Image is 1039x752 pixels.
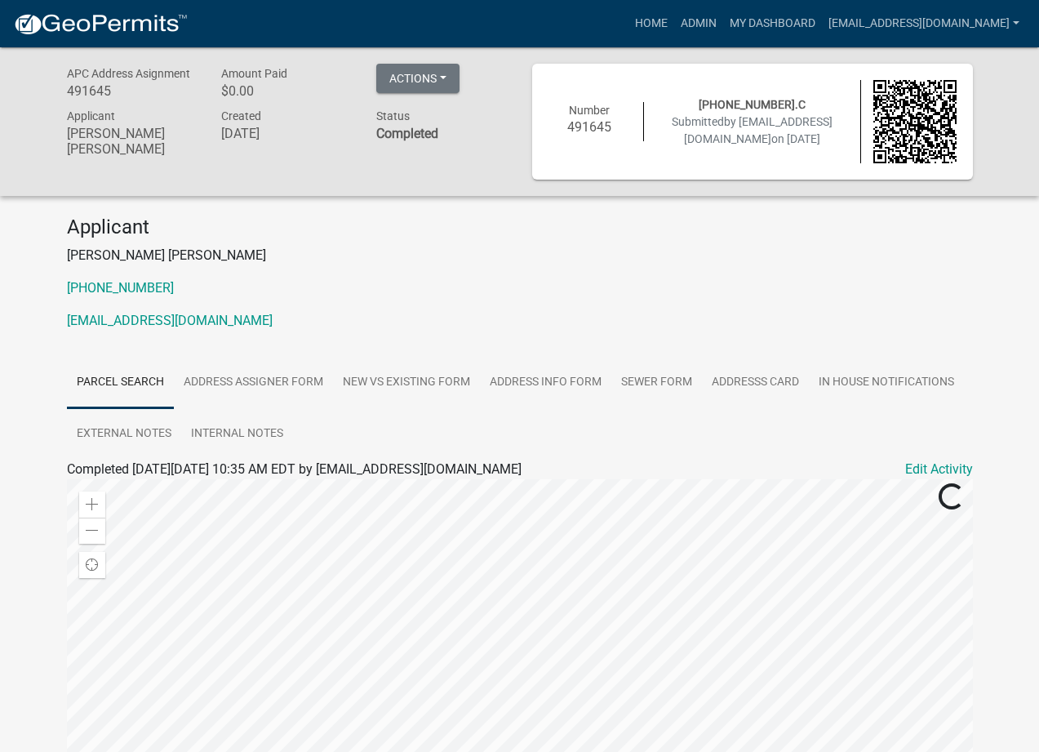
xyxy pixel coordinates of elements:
div: Find my location [79,552,105,578]
div: Zoom out [79,518,105,544]
a: Sewer Form [611,357,702,409]
span: Amount Paid [221,67,287,80]
h6: $0.00 [221,83,352,99]
div: Zoom in [79,492,105,518]
a: Internal Notes [181,408,293,461]
strong: Completed [376,126,438,141]
span: Number [569,104,610,117]
a: In house Notifications [809,357,964,409]
a: My Dashboard [723,8,822,39]
a: [EMAIL_ADDRESS][DOMAIN_NAME] [67,313,273,328]
h6: 491645 [548,119,632,135]
a: External Notes [67,408,181,461]
span: Created [221,109,261,122]
span: Completed [DATE][DATE] 10:35 AM EDT by [EMAIL_ADDRESS][DOMAIN_NAME] [67,461,522,477]
h6: [DATE] [221,126,352,141]
a: Edit Activity [905,460,973,479]
a: Address Assigner Form [174,357,333,409]
img: QR code [873,80,957,163]
a: [PHONE_NUMBER] [67,280,174,296]
a: Home [628,8,674,39]
h4: Applicant [67,216,973,239]
p: [PERSON_NAME] [PERSON_NAME] [67,246,973,265]
button: Actions [376,64,460,93]
a: Address Info Form [480,357,611,409]
a: Parcel search [67,357,174,409]
a: [EMAIL_ADDRESS][DOMAIN_NAME] [822,8,1026,39]
span: Status [376,109,410,122]
span: by [EMAIL_ADDRESS][DOMAIN_NAME] [684,115,833,145]
span: Applicant [67,109,115,122]
a: Addresss Card [702,357,809,409]
span: [PHONE_NUMBER].C [699,98,806,111]
span: APC Address Asignment [67,67,190,80]
span: Submitted on [DATE] [672,115,833,145]
a: Admin [674,8,723,39]
h6: 491645 [67,83,198,99]
h6: [PERSON_NAME] [PERSON_NAME] [67,126,198,157]
a: New vs Existing Form [333,357,480,409]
